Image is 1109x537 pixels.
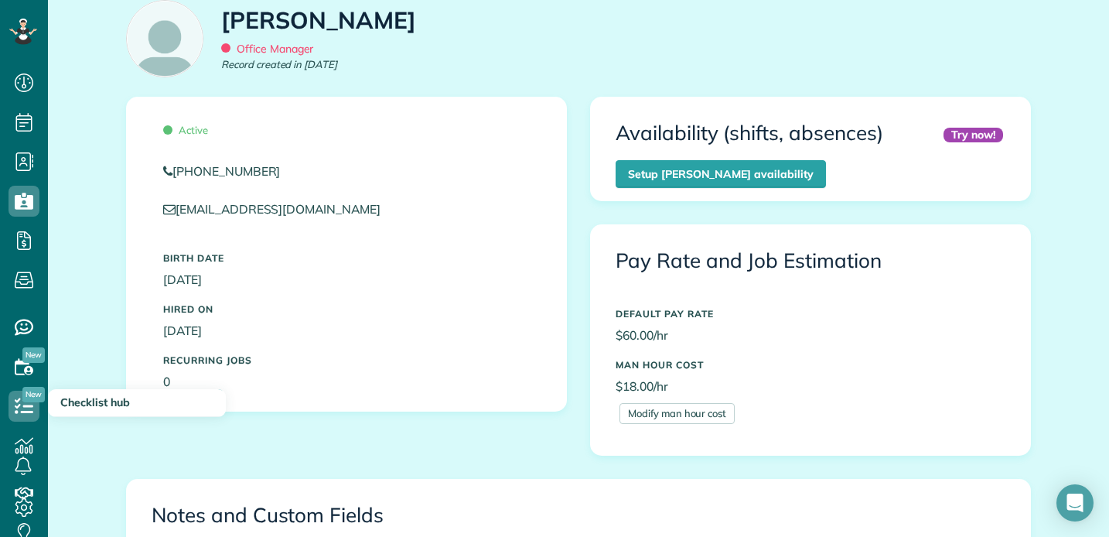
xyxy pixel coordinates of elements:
span: Checklist hub [60,395,130,409]
span: Office Manager [221,42,313,56]
h1: [PERSON_NAME] [221,8,416,33]
h5: Birth Date [163,253,530,263]
span: Active [163,124,208,136]
div: Open Intercom Messenger [1056,484,1094,522]
p: 0 [163,373,530,391]
h5: Recurring Jobs [163,355,530,365]
span: New [22,387,45,402]
p: [DATE] [163,322,530,340]
a: [EMAIL_ADDRESS][DOMAIN_NAME] [163,201,395,217]
img: employee_icon-c2f8239691d896a72cdd9dc41cfb7b06f9d69bdd837a2ad469be8ff06ab05b5f.png [127,1,203,77]
span: New [22,347,45,363]
a: [PHONE_NUMBER] [163,162,530,180]
p: $18.00/hr [616,378,1005,395]
h5: DEFAULT PAY RATE [616,309,1005,319]
div: Try now! [944,128,1003,142]
h5: MAN HOUR COST [616,360,1005,370]
h3: Availability (shifts, absences) [616,122,883,145]
h5: Hired On [163,304,530,314]
a: Setup [PERSON_NAME] availability [616,160,826,188]
h3: Pay Rate and Job Estimation [616,250,1005,272]
p: $60.00/hr [616,327,1005,344]
a: Modify man hour cost [619,403,735,424]
h3: Notes and Custom Fields [152,505,1005,527]
p: [DATE] [163,271,530,289]
em: Record created in [DATE] [221,57,337,72]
